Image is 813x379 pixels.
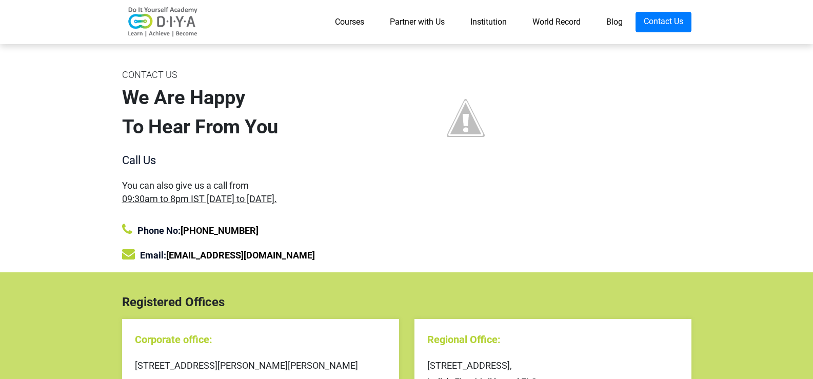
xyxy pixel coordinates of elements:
[122,67,399,83] div: CONTACT US
[135,332,386,347] div: Corporate office:
[122,7,204,37] img: logo-v2.png
[458,12,520,32] a: Institution
[122,179,399,205] div: You can also give us a call from
[520,12,593,32] a: World Record
[122,152,399,169] div: Call Us
[122,223,399,237] div: Phone No:
[593,12,636,32] a: Blog
[427,332,679,347] div: Regional Office:
[636,12,691,32] a: Contact Us
[122,83,399,142] div: We Are Happy To Hear From You
[322,12,377,32] a: Courses
[181,225,259,236] a: [PHONE_NUMBER]
[114,293,699,311] div: Registered Offices
[414,67,517,169] img: contact%2Bus%2Bimage.jpg
[377,12,458,32] a: Partner with Us
[135,357,386,374] div: [STREET_ADDRESS][PERSON_NAME][PERSON_NAME]
[122,193,277,204] span: 09:30am to 8pm IST [DATE] to [DATE].
[166,250,315,261] a: [EMAIL_ADDRESS][DOMAIN_NAME]
[122,248,399,262] div: Email:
